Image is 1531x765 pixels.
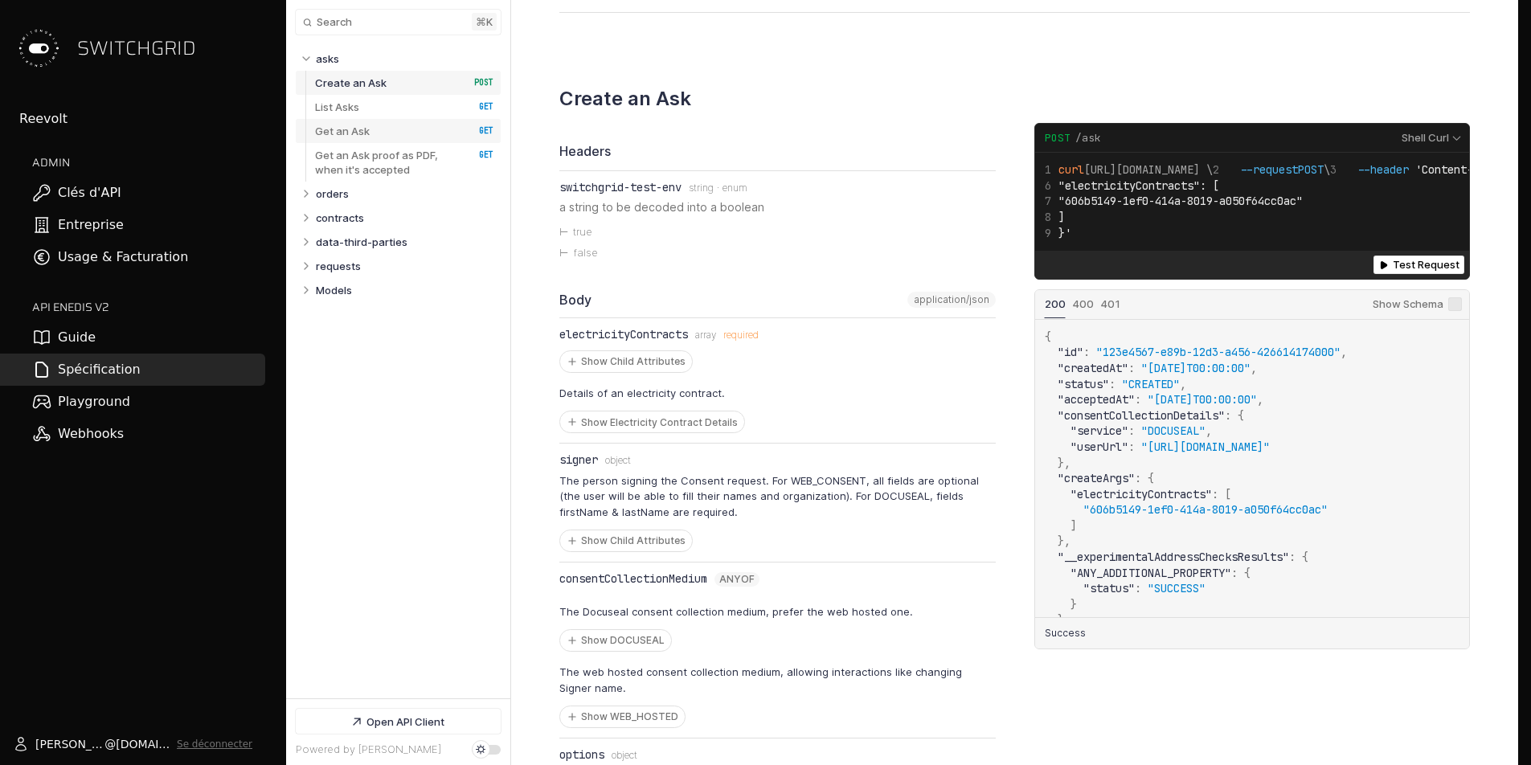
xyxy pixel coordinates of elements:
[1109,377,1116,391] span: :
[1058,345,1083,359] span: "id"
[689,182,714,194] span: string
[1045,162,1214,177] span: [URL][DOMAIN_NAME] \
[559,142,996,161] div: Headers
[1058,392,1135,407] span: "acceptedAt"
[315,95,493,119] a: List Asks GET
[1212,487,1218,501] span: :
[1096,345,1341,359] span: "123e4567-e89b-12d3-a456-426614174000"
[1141,440,1270,454] span: "[URL][DOMAIN_NAME]"
[315,124,370,138] p: Get an Ask
[612,750,637,761] span: object
[1206,423,1212,438] span: ,
[19,109,265,129] div: Reevolt
[1257,392,1263,407] span: ,
[1058,612,1064,627] span: }
[462,149,493,161] span: GET
[1135,581,1141,595] span: :
[1073,297,1094,310] span: 400
[559,386,745,402] p: Details of an electricity contract.
[1225,487,1231,501] span: [
[714,572,759,587] div: anyOf
[914,294,989,305] span: application/json
[317,16,352,28] span: Search
[1083,345,1090,359] span: :
[1141,361,1251,375] span: "[DATE]T00:00:00"
[1373,256,1464,274] button: Test Request
[1064,534,1070,548] span: ,
[1373,290,1462,319] label: Show Schema
[1034,289,1471,649] div: Example Responses
[559,473,996,521] p: The person signing the Consent request. For WEB_CONSENT, all fields are optional (the user will b...
[605,455,631,466] span: object
[177,738,252,751] button: Se déconnecter
[559,604,913,620] p: The Docuseal consent collection medium, prefer the web hosted one.
[1058,471,1135,485] span: "createArgs"
[559,222,996,243] li: true
[315,76,387,90] p: Create an Ask
[723,182,747,194] span: enum
[1225,408,1231,423] span: :
[559,181,682,194] div: switchgrid-test-env
[1244,566,1251,580] span: {
[1070,566,1231,580] span: "ANY_ADDITIONAL_PROPERTY"
[1064,456,1070,470] span: ,
[560,706,685,727] button: Show WEB_HOSTED
[560,351,692,372] button: Show Child Attributes
[1058,226,1071,240] span: }'
[1058,456,1064,470] span: }
[316,254,494,278] a: requests
[1302,550,1308,564] span: {
[116,736,170,752] span: [DOMAIN_NAME]
[560,530,692,551] button: Show Child Attributes
[316,182,494,206] a: orders
[723,329,759,341] div: required
[1058,550,1289,564] span: "__experimentalAddressChecksResults"
[316,230,494,254] a: data-third-parties
[560,411,744,432] button: Show Electricity Contract Details
[35,736,104,752] span: [PERSON_NAME].sala
[104,736,116,752] span: @
[77,35,196,61] span: SWITCHGRID
[462,125,493,137] span: GET
[462,77,493,88] span: POST
[1058,210,1065,224] span: ]
[559,198,996,215] p: a string to be decoded into a boolean
[1101,297,1120,310] span: 401
[1070,518,1077,533] span: ]
[1240,162,1324,177] span: --request
[316,278,494,302] a: Models
[1058,178,1219,193] span: "electricityContracts": [
[1070,487,1212,501] span: "electricityContracts"
[1070,440,1128,454] span: "userUrl"
[1083,502,1328,517] span: "606b5149-1ef0-414a-8019-a050f64cc0ac"
[560,630,671,651] button: Show DOCUSEAL
[316,211,364,225] p: contracts
[1148,581,1206,595] span: "SUCCESS"
[559,87,691,110] h3: Create an Ask
[1298,162,1324,177] span: POST
[13,22,64,74] img: Switchgrid Logo
[316,47,494,71] a: asks
[1058,361,1128,375] span: "createdAt"
[316,186,349,201] p: orders
[1045,329,1051,344] span: {
[1128,440,1135,454] span: :
[559,748,604,761] div: options
[1122,377,1180,391] span: "CREATED"
[1135,392,1141,407] span: :
[32,299,265,315] h2: API ENEDIS v2
[32,154,265,170] h2: ADMIN
[1341,345,1347,359] span: ,
[1251,361,1257,375] span: ,
[316,51,339,66] p: asks
[296,709,501,734] a: Open API Client
[695,329,716,341] span: array
[1128,361,1135,375] span: :
[315,119,493,143] a: Get an Ask GET
[296,743,441,755] a: Powered by [PERSON_NAME]
[315,143,493,182] a: Get an Ask proof as PDF, when it's accepted GET
[1213,162,1330,177] span: \
[1058,377,1109,391] span: "status"
[1238,408,1244,423] span: {
[472,13,497,31] kbd: ⌘ k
